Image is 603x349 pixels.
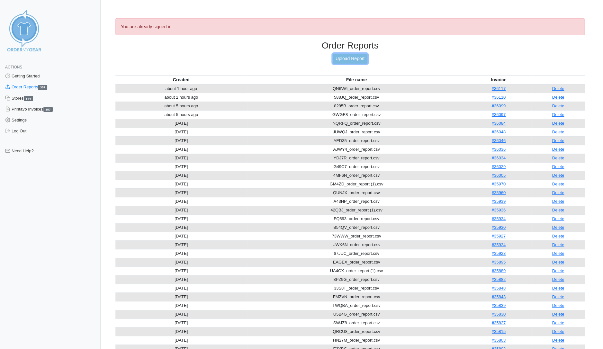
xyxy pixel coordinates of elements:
[247,75,466,84] th: File name
[115,93,247,102] td: about 2 hours ago
[491,199,505,204] a: #35939
[552,103,564,108] a: Delete
[552,277,564,282] a: Delete
[247,93,466,102] td: 588JQ_order_report.csv
[552,182,564,186] a: Delete
[247,162,466,171] td: G49C7_order_report.csv
[247,301,466,310] td: TWQBA_order_report.csv
[247,223,466,232] td: B54QV_order_report.csv
[247,154,466,162] td: YDJ7R_order_report.csv
[115,18,585,35] div: You are already signed in.
[247,171,466,180] td: 4MF6N_order_report.csv
[38,85,47,90] span: 357
[552,138,564,143] a: Delete
[466,75,531,84] th: Invoice
[5,65,22,69] span: Actions
[247,119,466,128] td: NQRFQ_order_report.csv
[115,284,247,292] td: [DATE]
[552,112,564,117] a: Delete
[552,173,564,178] a: Delete
[491,294,505,299] a: #35843
[552,156,564,160] a: Delete
[552,260,564,264] a: Delete
[552,320,564,325] a: Delete
[552,164,564,169] a: Delete
[552,225,564,230] a: Delete
[115,310,247,318] td: [DATE]
[115,266,247,275] td: [DATE]
[491,138,505,143] a: #36046
[247,275,466,284] td: 8PZ9G_order_report.csv
[247,102,466,110] td: 8295B_order_report.csv
[491,312,505,317] a: #35830
[43,107,53,112] span: 357
[552,86,564,91] a: Delete
[552,130,564,134] a: Delete
[552,242,564,247] a: Delete
[491,208,505,212] a: #35936
[491,182,505,186] a: #35970
[491,225,505,230] a: #35930
[115,180,247,188] td: [DATE]
[115,171,247,180] td: [DATE]
[491,320,505,325] a: #35827
[115,292,247,301] td: [DATE]
[552,95,564,100] a: Delete
[552,251,564,256] a: Delete
[491,286,505,291] a: #35848
[333,54,367,64] a: Upload Report
[552,199,564,204] a: Delete
[491,303,505,308] a: #35839
[247,197,466,206] td: A43HP_order_report.csv
[491,86,505,91] a: #36117
[491,242,505,247] a: #35924
[552,294,564,299] a: Delete
[247,214,466,223] td: FQ593_order_report.csv
[247,318,466,327] td: SWJZ8_order_report.csv
[115,240,247,249] td: [DATE]
[552,329,564,334] a: Delete
[247,188,466,197] td: QUNJX_order_report.csv
[491,216,505,221] a: #35934
[247,292,466,301] td: FMZVN_order_report.csv
[491,121,505,126] a: #36084
[115,162,247,171] td: [DATE]
[115,258,247,266] td: [DATE]
[247,240,466,249] td: UWK6N_order_report.csv
[247,336,466,345] td: HN27M_order_report.csv
[115,154,247,162] td: [DATE]
[115,40,585,51] h3: Order Reports
[491,277,505,282] a: #35882
[552,286,564,291] a: Delete
[491,130,505,134] a: #36048
[552,303,564,308] a: Delete
[247,310,466,318] td: U5B4G_order_report.csv
[115,128,247,136] td: [DATE]
[247,266,466,275] td: UA4CX_order_report (1).csv
[552,208,564,212] a: Delete
[491,338,505,343] a: #35803
[491,103,505,108] a: #36099
[247,145,466,154] td: AJWY4_order_report.csv
[247,206,466,214] td: 42QBJ_order_report (1).csv
[115,136,247,145] td: [DATE]
[552,234,564,238] a: Delete
[115,275,247,284] td: [DATE]
[247,232,466,240] td: 73WWW_order_report.csv
[491,260,505,264] a: #35895
[491,234,505,238] a: #35927
[115,249,247,258] td: [DATE]
[115,75,247,84] th: Created
[115,232,247,240] td: [DATE]
[247,110,466,119] td: GWGE8_order_report.csv
[552,190,564,195] a: Delete
[552,268,564,273] a: Delete
[115,327,247,336] td: [DATE]
[491,156,505,160] a: #36034
[491,251,505,256] a: #35923
[247,136,466,145] td: AED35_order_report.csv
[491,268,505,273] a: #35889
[115,223,247,232] td: [DATE]
[115,336,247,345] td: [DATE]
[115,197,247,206] td: [DATE]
